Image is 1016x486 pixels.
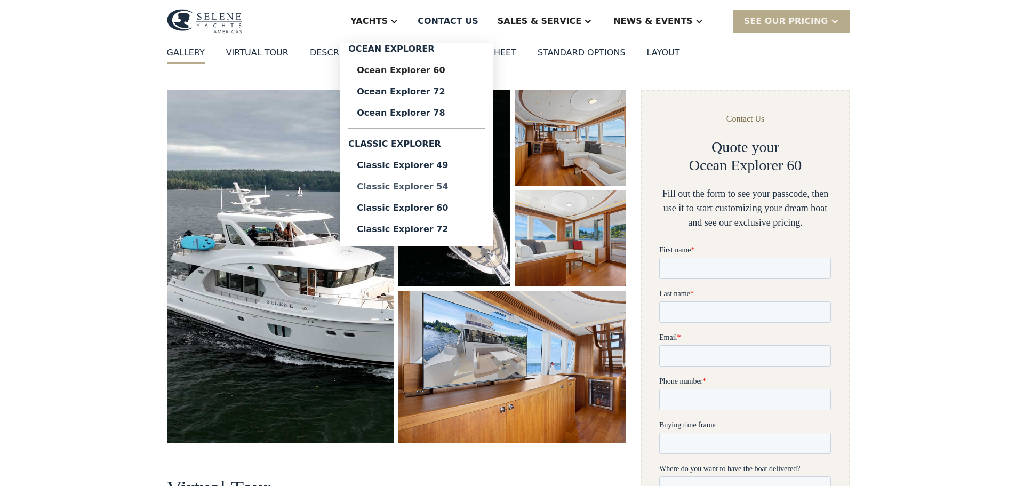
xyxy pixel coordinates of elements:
[647,46,680,64] a: layout
[515,90,627,186] a: open lightbox
[348,102,485,124] a: Ocean Explorer 78
[357,109,476,117] div: Ocean Explorer 78
[310,46,367,64] a: DESCRIPTION
[689,156,802,174] h2: Ocean Explorer 60
[398,291,626,443] a: open lightbox
[3,433,165,451] span: Reply STOP to unsubscribe at any time.
[744,15,828,28] div: SEE Our Pricing
[348,197,485,219] a: Classic Explorer 60
[226,46,289,64] a: VIRTUAL TOUR
[310,46,367,59] div: DESCRIPTION
[357,182,476,191] div: Classic Explorer 54
[3,467,98,484] strong: I want to subscribe to your Newsletter.
[613,15,693,28] div: News & EVENTS
[167,46,205,64] a: GALLERY
[515,190,627,286] a: open lightbox
[498,15,581,28] div: Sales & Service
[357,87,476,96] div: Ocean Explorer 72
[167,9,242,34] img: logo
[348,60,485,81] a: Ocean Explorer 60
[226,46,289,59] div: VIRTUAL TOUR
[437,46,516,64] a: Technical sheet
[12,433,127,441] strong: Yes, I'd like to receive SMS updates.
[357,66,476,75] div: Ocean Explorer 60
[357,225,476,234] div: Classic Explorer 72
[357,204,476,212] div: Classic Explorer 60
[647,46,680,59] div: layout
[340,43,493,246] nav: Yachts
[357,161,476,170] div: Classic Explorer 49
[726,113,765,125] div: Contact Us
[348,81,485,102] a: Ocean Explorer 72
[733,10,850,33] div: SEE Our Pricing
[538,46,626,64] a: standard options
[1,364,170,392] span: Tick the box below to receive occasional updates, exclusive offers, and VIP access via text message.
[1,399,166,418] span: We respect your time - only the good stuff, never spam.
[538,46,626,59] div: standard options
[348,133,485,155] div: Classic Explorer
[3,466,10,473] input: I want to subscribe to your Newsletter.Unsubscribe any time by clicking the link at the bottom of...
[348,176,485,197] a: Classic Explorer 54
[711,138,779,156] h2: Quote your
[3,433,10,440] input: Yes, I'd like to receive SMS updates.Reply STOP to unsubscribe at any time.
[437,46,516,59] div: Technical sheet
[659,187,831,230] div: Fill out the form to see your passcode, then use it to start customizing your dream boat and see ...
[167,90,395,443] a: open lightbox
[167,46,205,59] div: GALLERY
[348,43,485,60] div: Ocean Explorer
[418,15,478,28] div: Contact US
[350,15,388,28] div: Yachts
[348,155,485,176] a: Classic Explorer 49
[348,219,485,240] a: Classic Explorer 72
